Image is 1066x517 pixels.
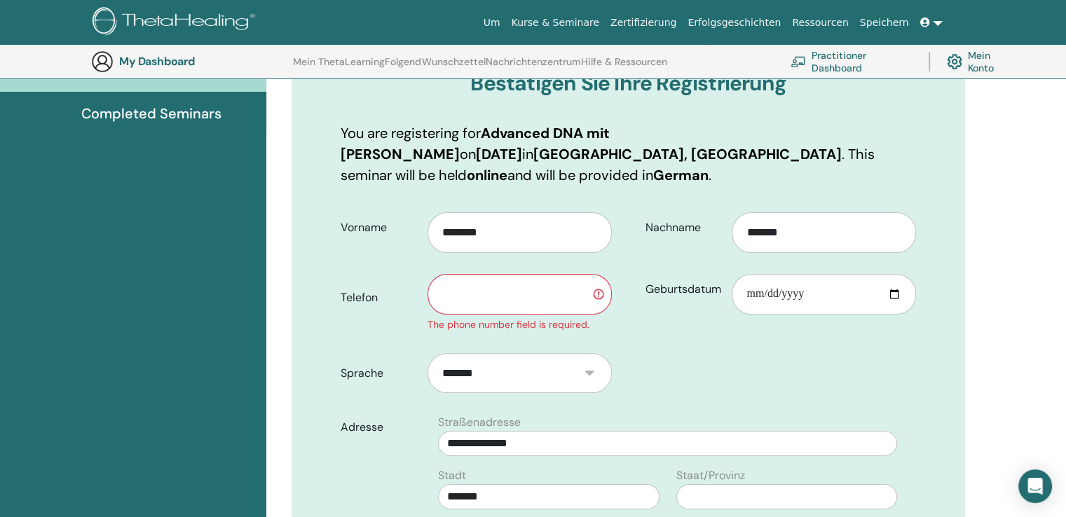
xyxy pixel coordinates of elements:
a: Ressourcen [786,10,854,36]
a: Practitioner Dashboard [791,46,912,77]
a: Erfolgsgeschichten [682,10,786,36]
a: Folgend [385,56,421,78]
label: Nachname [635,214,732,241]
label: Straßenadresse [438,414,521,431]
b: [GEOGRAPHIC_DATA], [GEOGRAPHIC_DATA] [533,145,842,163]
label: Geburtsdatum [635,276,732,303]
b: German [653,166,709,184]
img: generic-user-icon.jpg [91,50,114,73]
a: Zertifizierung [605,10,682,36]
b: Advanced DNA mit [PERSON_NAME] [341,124,610,163]
label: Sprache [330,360,428,387]
label: Telefon [330,284,428,311]
div: Open Intercom Messenger [1018,469,1052,503]
p: You are registering for on in . This seminar will be held and will be provided in . [341,123,916,186]
a: Wunschzettel [422,56,486,78]
div: The phone number field is required. [428,317,612,332]
a: Speichern [854,10,915,36]
b: online [467,166,507,184]
img: cog.svg [947,50,962,73]
img: logo.png [93,7,260,39]
label: Stadt [438,467,466,484]
a: Mein Konto [947,46,1015,77]
h3: Bestätigen Sie Ihre Registrierung [341,71,916,96]
a: Um [478,10,506,36]
label: Adresse [330,414,430,441]
label: Vorname [330,214,428,241]
h3: My Dashboard [119,55,259,68]
a: Mein ThetaLearning [293,56,385,78]
span: Completed Seminars [81,103,221,124]
a: Nachrichtenzentrum [486,56,581,78]
a: Kurse & Seminare [506,10,605,36]
b: [DATE] [476,145,522,163]
label: Staat/Provinz [676,467,745,484]
img: chalkboard-teacher.svg [791,56,806,68]
a: Hilfe & Ressourcen [581,56,667,78]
